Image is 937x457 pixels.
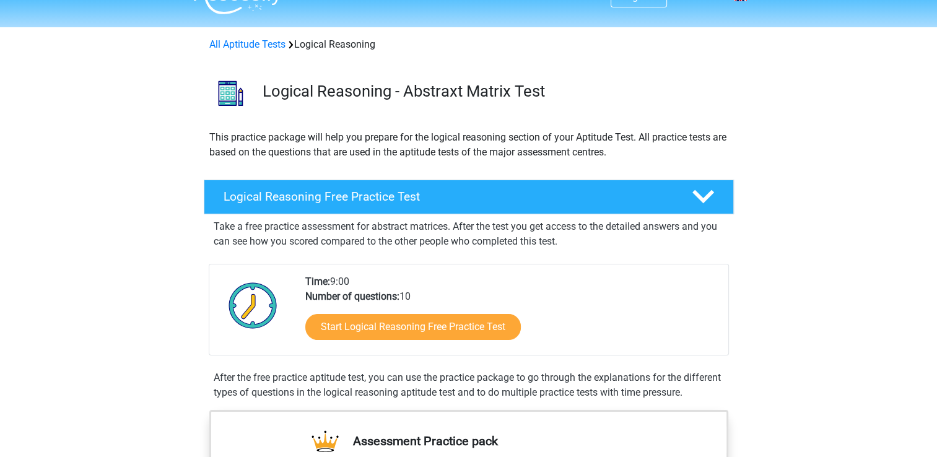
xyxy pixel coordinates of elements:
a: All Aptitude Tests [209,38,285,50]
p: Take a free practice assessment for abstract matrices. After the test you get access to the detai... [214,219,724,249]
div: Logical Reasoning [204,37,733,52]
img: logical reasoning [204,67,257,120]
img: Clock [222,274,284,336]
div: After the free practice aptitude test, you can use the practice package to go through the explana... [209,370,729,400]
div: 9:00 10 [296,274,728,355]
b: Number of questions: [305,290,399,302]
a: Logical Reasoning Free Practice Test [199,180,739,214]
p: This practice package will help you prepare for the logical reasoning section of your Aptitude Te... [209,130,728,160]
a: Start Logical Reasoning Free Practice Test [305,314,521,340]
b: Time: [305,276,330,287]
h3: Logical Reasoning - Abstraxt Matrix Test [263,82,724,101]
h4: Logical Reasoning Free Practice Test [224,189,672,204]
